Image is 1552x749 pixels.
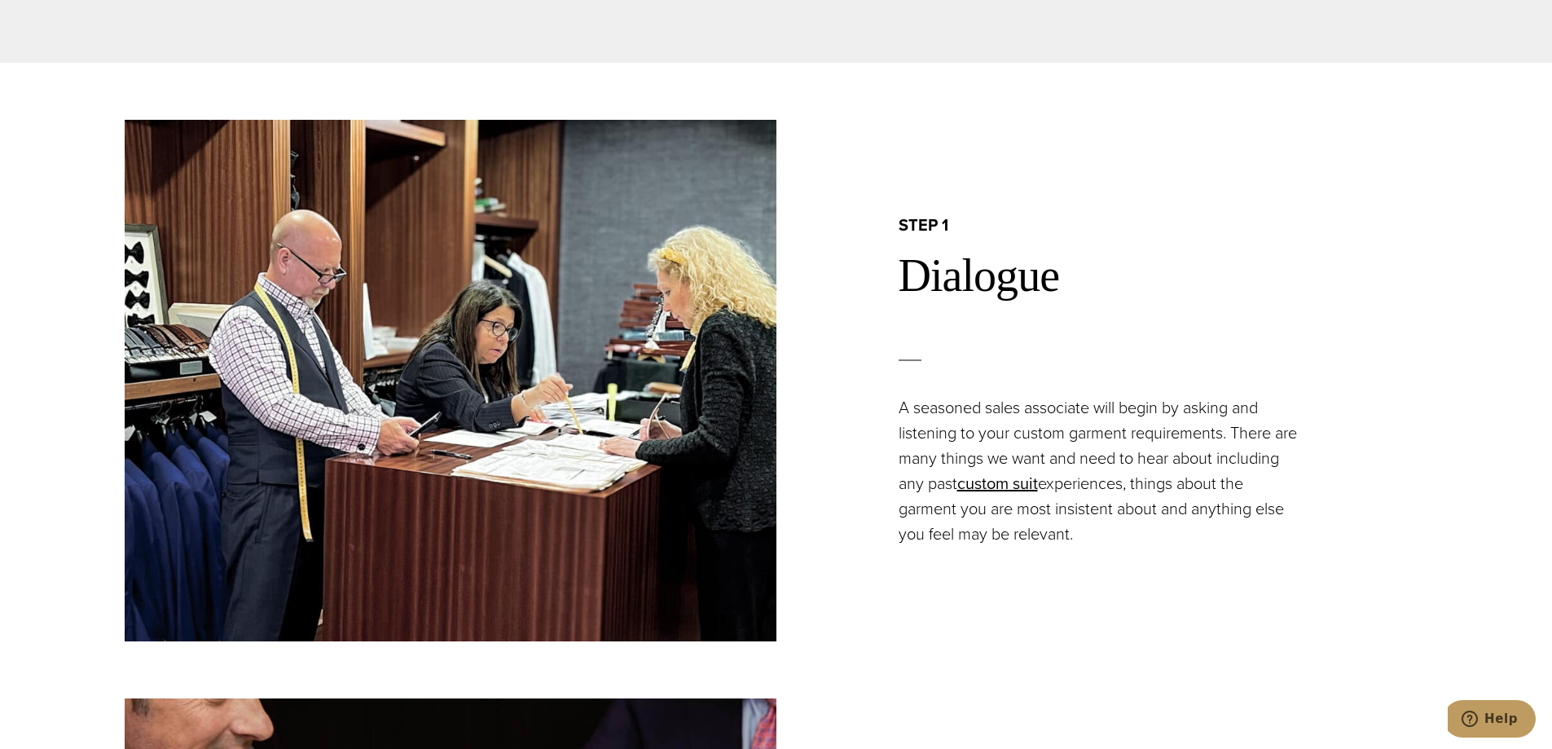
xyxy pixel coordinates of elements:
[899,395,1303,547] p: A seasoned sales associate will begin by asking and listening to your custom garment requirements...
[899,248,1428,303] h2: Dialogue
[1448,700,1536,741] iframe: Opens a widget where you can chat to one of our agents
[957,471,1038,496] a: custom suit
[125,120,776,641] img: Three Alan David employees discussing a set of client measurements
[899,214,1428,236] h2: step 1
